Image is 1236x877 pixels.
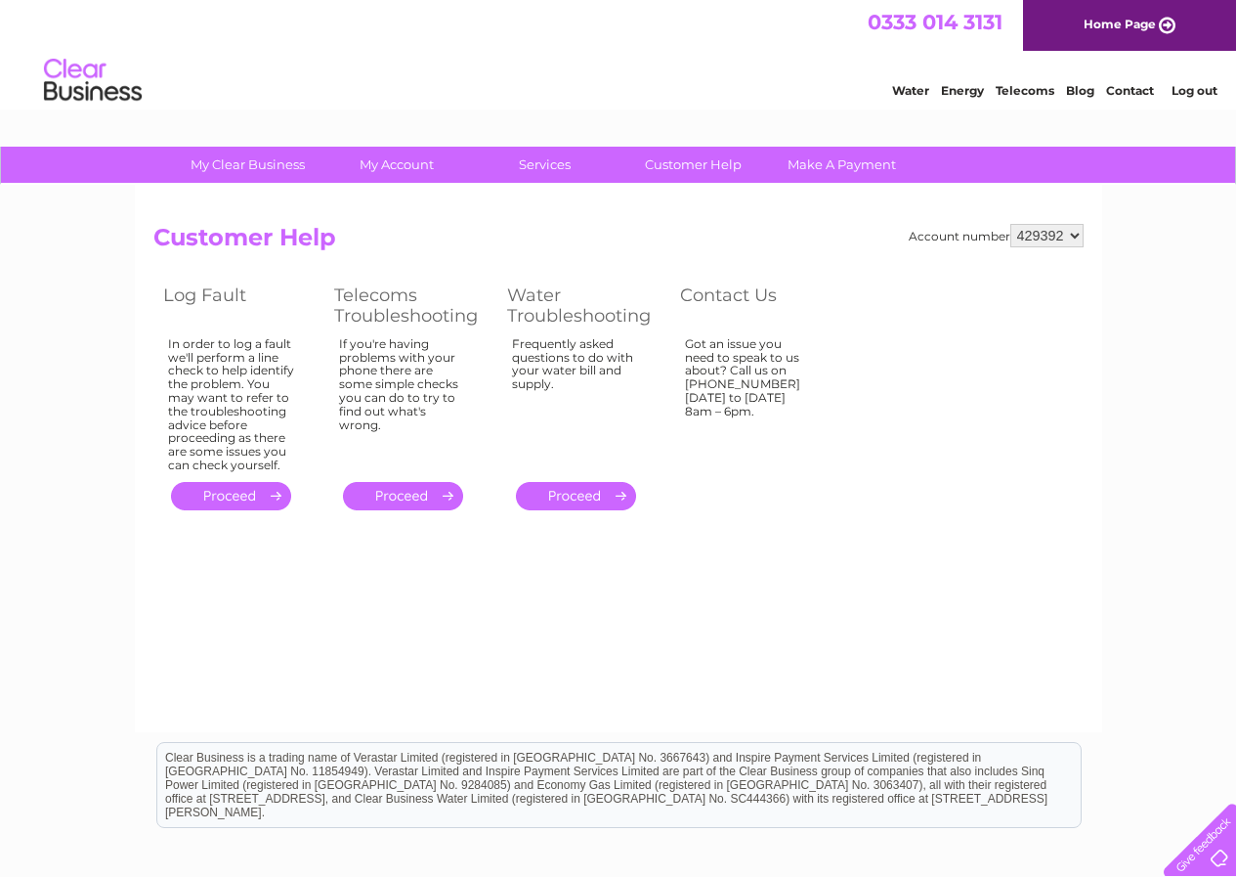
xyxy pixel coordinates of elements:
[153,224,1084,261] h2: Customer Help
[168,337,295,472] div: In order to log a fault we'll perform a line check to help identify the problem. You may want to ...
[1066,83,1094,98] a: Blog
[516,482,636,510] a: .
[167,147,328,183] a: My Clear Business
[316,147,477,183] a: My Account
[464,147,625,183] a: Services
[497,280,670,331] th: Water Troubleshooting
[43,51,143,110] img: logo.png
[1172,83,1217,98] a: Log out
[909,224,1084,247] div: Account number
[153,280,324,331] th: Log Fault
[157,11,1081,95] div: Clear Business is a trading name of Verastar Limited (registered in [GEOGRAPHIC_DATA] No. 3667643...
[339,337,468,464] div: If you're having problems with your phone there are some simple checks you can do to try to find ...
[171,482,291,510] a: .
[761,147,922,183] a: Make A Payment
[941,83,984,98] a: Energy
[685,337,812,464] div: Got an issue you need to speak to us about? Call us on [PHONE_NUMBER] [DATE] to [DATE] 8am – 6pm.
[613,147,774,183] a: Customer Help
[996,83,1054,98] a: Telecoms
[512,337,641,464] div: Frequently asked questions to do with your water bill and supply.
[343,482,463,510] a: .
[868,10,1002,34] a: 0333 014 3131
[1106,83,1154,98] a: Contact
[324,280,497,331] th: Telecoms Troubleshooting
[892,83,929,98] a: Water
[670,280,841,331] th: Contact Us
